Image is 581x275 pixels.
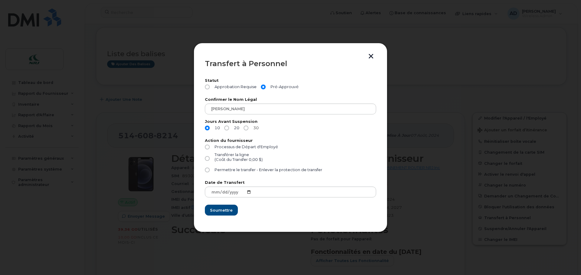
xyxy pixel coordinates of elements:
[205,145,210,149] input: Processus de Départ d'Employé
[215,145,278,149] span: Processus de Départ d'Employé
[205,85,210,89] input: Approbation Requise
[205,60,376,67] div: Transfert à Personnel
[215,157,263,162] div: (Coût du Transfer 0,00 $)
[215,168,322,172] span: Permettre le transfer - Enlever la protection de transfer
[205,181,376,185] label: Date de Transfert
[205,139,376,143] label: Action du fournisseur
[251,126,259,130] span: 30
[231,126,239,130] span: 20
[212,126,220,130] span: 10
[205,156,210,161] input: Transférer la ligne(Coût du Transfer 0,00 $)
[224,126,229,130] input: 20
[205,120,376,124] label: Jours Avant Suspension
[212,85,257,89] span: Approbation Requise
[261,85,266,89] input: Pré-Approuvé
[205,98,376,102] label: Confirmer le Nom Légal
[244,126,248,130] input: 30
[215,152,249,157] span: Transférer la ligne
[205,168,210,172] input: Permettre le transfer - Enlever la protection de transfer
[205,205,238,216] button: Soumettre
[205,126,210,130] input: 10
[268,85,299,89] span: Pré-Approuvé
[210,207,233,213] span: Soumettre
[205,79,376,83] label: Statut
